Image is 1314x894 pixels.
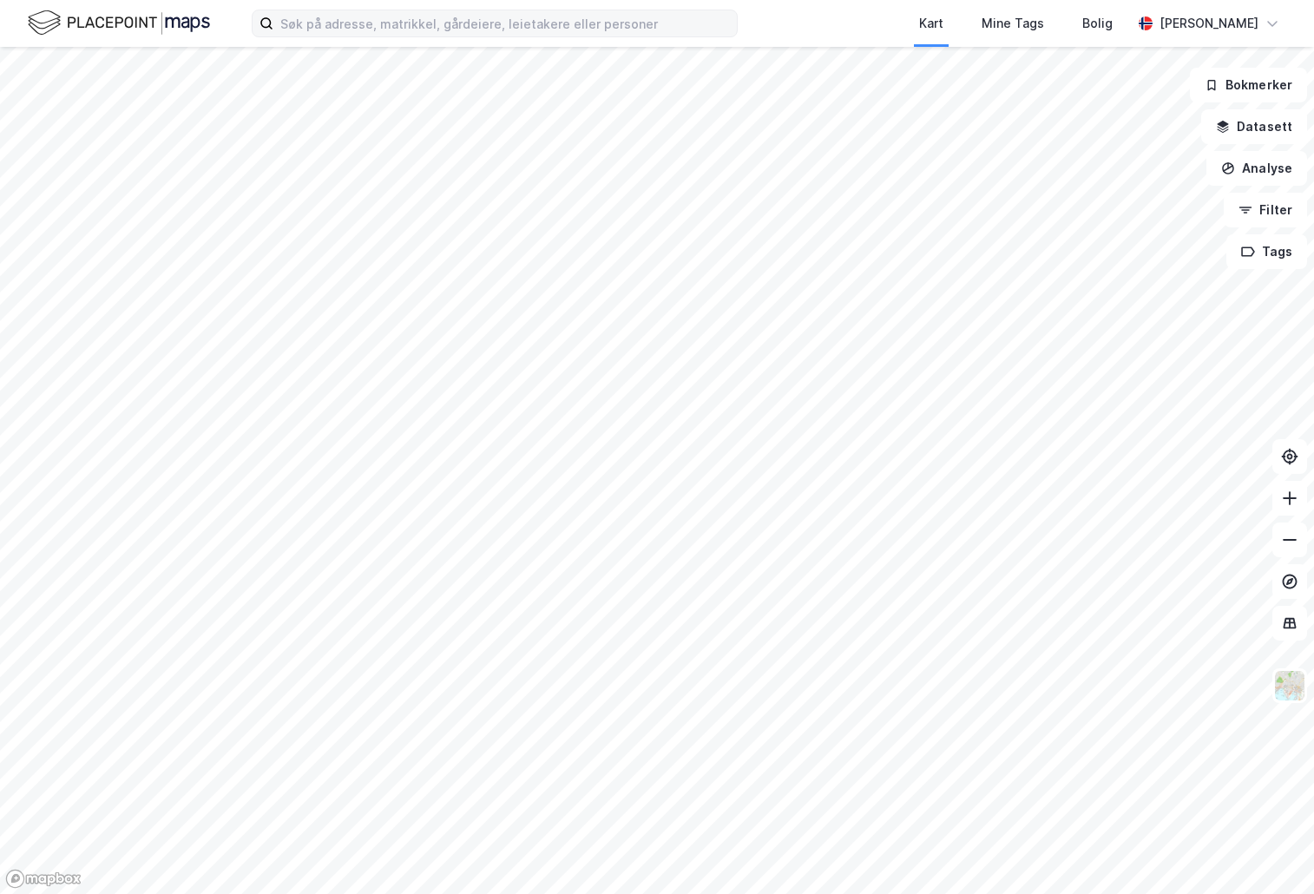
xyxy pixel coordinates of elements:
input: Søk på adresse, matrikkel, gårdeiere, leietakere eller personer [273,10,737,36]
div: Mine Tags [982,13,1044,34]
div: Kart [919,13,943,34]
div: Bolig [1082,13,1113,34]
div: Kontrollprogram for chat [1227,811,1314,894]
div: [PERSON_NAME] [1160,13,1258,34]
iframe: Chat Widget [1227,811,1314,894]
img: logo.f888ab2527a4732fd821a326f86c7f29.svg [28,8,210,38]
